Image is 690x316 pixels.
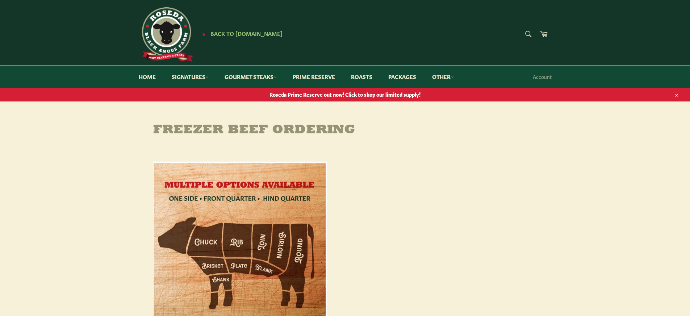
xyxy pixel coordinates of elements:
[344,66,380,88] a: Roasts
[198,31,283,37] a: ★ Back to [DOMAIN_NAME]
[210,29,283,37] span: Back to [DOMAIN_NAME]
[139,7,193,62] img: Roseda Beef
[381,66,423,88] a: Packages
[139,123,552,138] h1: Freezer Beef Ordering
[202,31,206,37] span: ★
[529,66,555,87] a: Account
[164,66,216,88] a: Signatures
[217,66,284,88] a: Gourmet Steaks
[425,66,461,88] a: Other
[131,66,163,88] a: Home
[285,66,342,88] a: Prime Reserve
